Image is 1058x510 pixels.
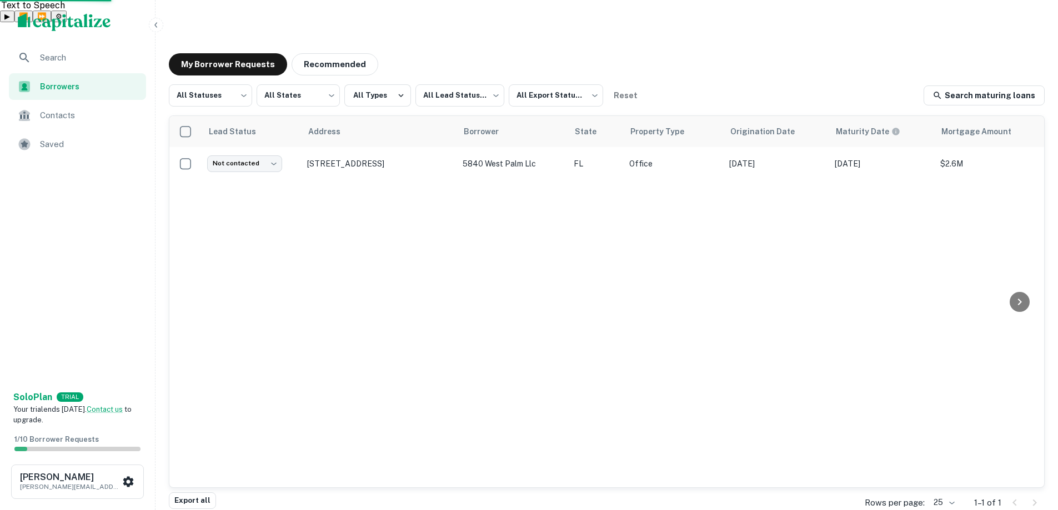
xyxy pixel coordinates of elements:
[940,158,1040,170] p: $2.6M
[836,125,889,138] h6: Maturity Date
[574,158,618,170] p: FL
[1002,421,1058,474] iframe: Chat Widget
[924,85,1045,105] a: Search maturing loans
[14,435,99,443] span: 1 / 10 Borrower Requests
[624,116,724,147] th: Property Type
[829,116,935,147] th: Maturity dates displayed may be estimated. Please contact the lender for the most accurate maturi...
[568,116,624,147] th: State
[307,159,452,169] p: [STREET_ADDRESS]
[630,125,699,138] span: Property Type
[169,81,252,110] div: All Statuses
[974,496,1001,509] p: 1–1 of 1
[9,73,146,100] a: Borrowers
[941,125,1026,138] span: Mortgage Amount
[40,109,139,122] span: Contacts
[463,158,563,170] p: 5840 west palm llc
[257,81,340,110] div: All States
[9,131,146,158] a: Saved
[87,405,123,413] a: Contact us
[13,405,132,425] span: Your trial ends [DATE]. to upgrade.
[9,44,146,71] a: Search
[729,158,824,170] p: [DATE]
[344,84,411,107] button: All Types
[11,464,144,499] button: [PERSON_NAME][PERSON_NAME][EMAIL_ADDRESS][DOMAIN_NAME]
[9,102,146,129] a: Contacts
[20,482,120,492] p: [PERSON_NAME][EMAIL_ADDRESS][DOMAIN_NAME]
[202,116,302,147] th: Lead Status
[457,116,568,147] th: Borrower
[40,51,139,64] span: Search
[20,473,120,482] h6: [PERSON_NAME]
[730,125,809,138] span: Origination Date
[292,53,378,75] button: Recommended
[169,492,216,509] button: Export all
[415,81,504,110] div: All Lead Statuses
[835,158,929,170] p: [DATE]
[302,116,457,147] th: Address
[308,125,355,138] span: Address
[724,116,829,147] th: Origination Date
[865,496,925,509] p: Rows per page:
[13,391,52,404] a: SoloPlan
[629,158,718,170] p: Office
[836,125,915,138] span: Maturity dates displayed may be estimated. Please contact the lender for the most accurate maturi...
[608,84,643,107] button: Reset
[40,80,139,93] span: Borrowers
[207,155,282,171] div: Not contacted
[13,392,52,402] strong: Solo Plan
[208,125,270,138] span: Lead Status
[509,81,603,110] div: All Export Statuses
[935,116,1046,147] th: Mortgage Amount
[464,125,513,138] span: Borrower
[575,125,611,138] span: State
[40,138,139,151] span: Saved
[169,53,287,75] button: My Borrower Requests
[836,125,900,138] div: Maturity dates displayed may be estimated. Please contact the lender for the most accurate maturi...
[57,392,83,402] div: TRIAL
[18,13,111,31] img: capitalize-logo.png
